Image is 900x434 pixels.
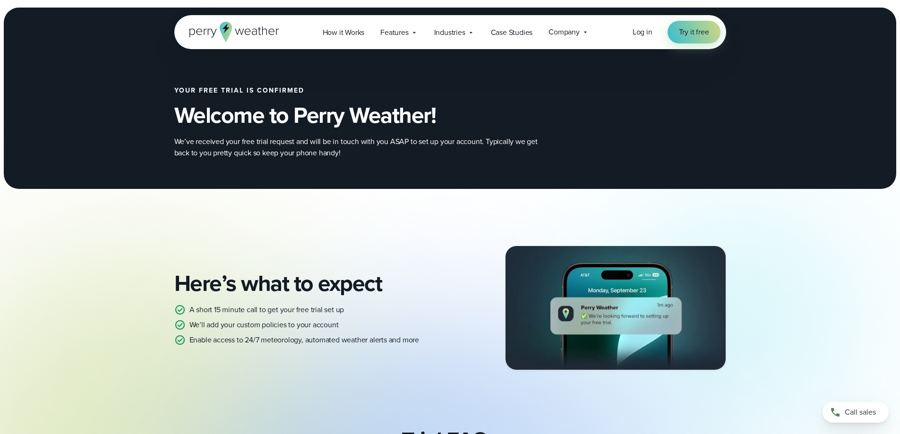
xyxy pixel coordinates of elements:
span: Company [549,26,580,38]
span: Try it free [679,26,709,38]
h2: Here’s what to expect [174,270,443,297]
a: How it Works [315,23,373,42]
span: Call sales [845,407,876,418]
span: Log in [633,26,652,37]
p: We’ll add your custom policies to your account [189,319,339,331]
p: A short 15 minute call to get your free trial set up [189,304,344,315]
a: Case Studies [483,23,541,42]
a: Log in [633,26,652,38]
h2: Your free trial is confirmed [174,87,584,94]
h2: Welcome to Perry Weather! [174,102,584,128]
span: Features [380,27,408,38]
a: Try it free [668,21,720,43]
span: Case Studies [491,27,533,38]
a: Call sales [823,402,889,423]
span: How it Works [323,27,365,38]
p: We’ve received your free trial request and will be in touch with you ASAP to set up your account.... [174,136,552,159]
p: Enable access to 24/7 meteorology, automated weather alerts and more [189,334,419,346]
span: Industries [434,27,465,38]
